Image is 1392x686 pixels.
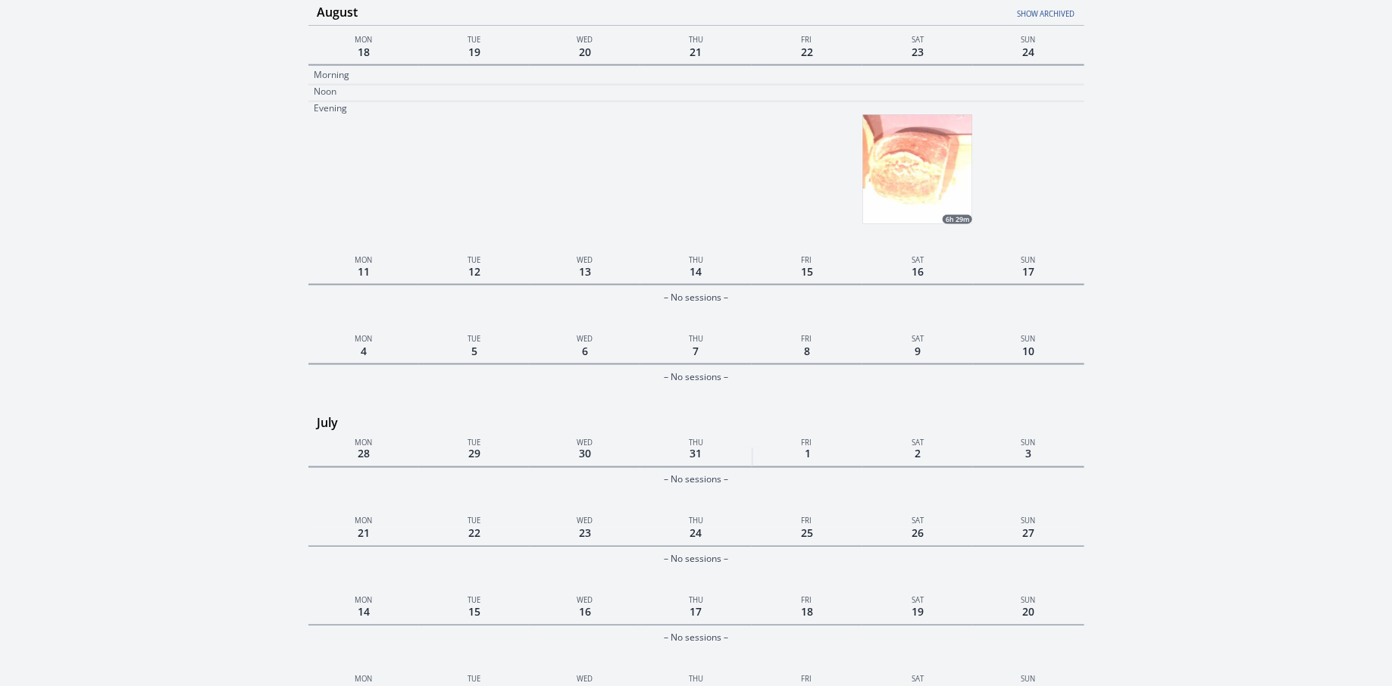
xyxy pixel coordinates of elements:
[862,331,973,345] p: Sat
[973,331,1084,345] p: Sun
[912,341,924,361] span: 9
[308,471,1084,489] div: – No sessions –
[687,523,705,544] span: 24
[687,444,705,464] span: 31
[798,261,816,282] span: 15
[576,602,594,622] span: 16
[355,42,373,62] span: 18
[862,32,973,45] p: Sat
[973,252,1084,266] p: Sun
[465,602,483,622] span: 15
[1022,444,1034,464] span: 3
[909,42,927,62] span: 23
[576,523,594,544] span: 23
[530,32,640,45] p: Wed
[308,288,1084,307] div: – No sessions –
[973,593,1084,606] p: Sun
[640,672,751,685] p: Thu
[640,513,751,527] p: Thu
[862,513,973,527] p: Sat
[314,102,348,114] p: Evening
[752,435,862,448] p: Fri
[308,593,419,606] p: Mon
[419,252,530,266] p: Tue
[355,523,373,544] span: 21
[530,435,640,448] p: Wed
[752,513,862,527] p: Fri
[752,252,862,266] p: Fri
[798,602,816,622] span: 18
[1019,341,1037,361] span: 10
[687,42,705,62] span: 21
[308,32,419,45] p: Mon
[640,435,751,448] p: Thu
[863,115,972,224] img: 250823161330_thumb.jpeg
[1019,523,1037,544] span: 27
[752,32,862,45] p: Fri
[358,341,370,361] span: 4
[419,672,530,685] p: Tue
[1019,261,1037,282] span: 17
[318,410,1084,435] h3: July
[687,602,705,622] span: 17
[314,69,350,81] p: Morning
[943,215,972,224] div: 6h 29m
[862,593,973,606] p: Sat
[576,261,594,282] span: 13
[973,435,1084,448] p: Sun
[912,444,924,464] span: 2
[909,261,927,282] span: 16
[802,444,814,464] span: 1
[862,252,973,266] p: Sat
[863,115,972,224] a: 6h 29m
[530,513,640,527] p: Wed
[862,435,973,448] p: Sat
[308,331,419,345] p: Mon
[973,513,1084,527] p: Sun
[973,672,1084,685] p: Sun
[530,252,640,266] p: Wed
[419,435,530,448] p: Tue
[468,341,480,361] span: 5
[640,32,751,45] p: Thu
[690,341,702,361] span: 7
[862,672,973,685] p: Sat
[465,523,483,544] span: 22
[576,444,594,464] span: 30
[355,602,373,622] span: 14
[579,341,591,361] span: 6
[640,331,751,345] p: Thu
[419,513,530,527] p: Tue
[530,593,640,606] p: Wed
[687,261,705,282] span: 14
[798,42,816,62] span: 22
[909,602,927,622] span: 19
[1019,602,1037,622] span: 20
[801,341,813,361] span: 8
[314,86,337,98] p: Noon
[355,444,373,464] span: 28
[308,252,419,266] p: Mon
[973,32,1084,45] p: Sun
[465,261,483,282] span: 12
[798,523,816,544] span: 25
[419,593,530,606] p: Tue
[1019,42,1037,62] span: 24
[308,672,419,685] p: Mon
[355,261,373,282] span: 11
[752,331,862,345] p: Fri
[419,32,530,45] p: Tue
[308,435,419,448] p: Mon
[640,252,751,266] p: Thu
[465,444,483,464] span: 29
[308,368,1084,386] div: – No sessions –
[308,629,1084,647] div: – No sessions –
[752,672,862,685] p: Fri
[530,331,640,345] p: Wed
[752,593,862,606] p: Fri
[909,523,927,544] span: 26
[530,672,640,685] p: Wed
[576,42,594,62] span: 20
[465,42,483,62] span: 19
[419,331,530,345] p: Tue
